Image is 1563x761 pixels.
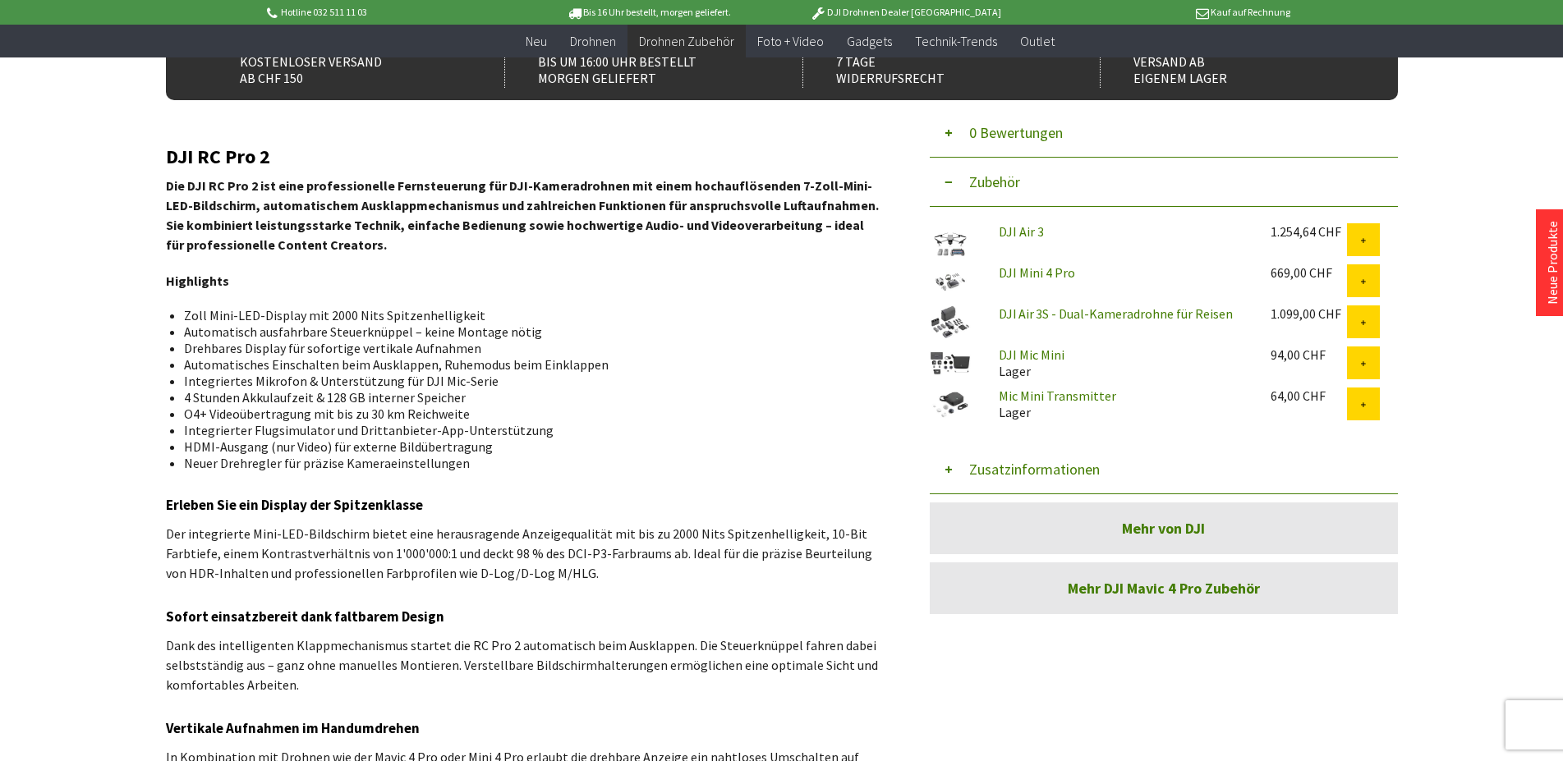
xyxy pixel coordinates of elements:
[1100,47,1362,88] div: Versand ab eigenem Lager
[999,264,1075,281] a: DJI Mini 4 Pro
[802,47,1064,88] div: 7 Tage Widerrufsrecht
[514,25,559,58] a: Neu
[184,356,867,373] li: Automatisches Einschalten beim Ausklappen, Ruhemodus beim Einklappen
[166,494,880,516] h3: Erleben Sie ein Display der Spitzenklasse
[639,33,734,49] span: Drohnen Zubehör
[1271,346,1347,363] div: 94,00 CHF
[777,2,1033,22] p: DJI Drohnen Dealer [GEOGRAPHIC_DATA]
[847,33,892,49] span: Gadgets
[1271,305,1347,322] div: 1.099,00 CHF
[1009,25,1066,58] a: Outlet
[930,264,971,297] img: DJI Mini 4 Pro
[1544,221,1561,305] a: Neue Produkte
[930,108,1398,158] button: 0 Bewertungen
[1271,387,1347,404] div: 64,00 CHF
[166,606,880,627] h3: Sofort einsatzbereit dank faltbarem Design
[930,346,971,381] img: DJI Mic Mini
[757,33,824,49] span: Foto + Video
[930,502,1398,554] a: Mehr von DJI
[166,177,879,253] strong: Die DJI RC Pro 2 ist eine professionelle Fernsteuerung für DJI-Kameradrohnen mit einem hochauflös...
[521,2,777,22] p: Bis 16 Uhr bestellt, morgen geliefert.
[166,524,880,583] p: Der integrierte Mini-LED-Bildschirm bietet eine herausragende Anzeigequalität mit bis zu 2000 Nit...
[930,562,1398,614] a: Mehr DJI Mavic 4 Pro Zubehör
[184,422,867,438] li: Integrierter Flugsimulator und Drittanbieter-App-Unterstützung
[184,323,867,340] li: Automatisch ausfahrbare Steuerknüppel – keine Montage nötig
[184,438,867,455] li: HDMI-Ausgang (nur Video) für externe Bildübertragung
[1271,264,1347,281] div: 669,00 CHF
[930,387,971,422] img: Mic Mini Transmitter
[986,346,1257,379] div: Lager
[184,340,867,356] li: Drehbares Display für sofortige vertikale Aufnahmen
[999,223,1044,240] a: DJI Air 3
[207,47,469,88] div: Kostenloser Versand ab CHF 150
[903,25,1009,58] a: Technik-Trends
[746,25,835,58] a: Foto + Video
[999,305,1233,322] a: DJI Air 3S - Dual-Kameradrohne für Reisen
[930,223,971,264] img: DJI Air 3
[184,455,867,471] li: Neuer Drehregler für präzise Kameraeinstellungen
[264,2,521,22] p: Hotline 032 511 11 03
[184,406,867,422] li: O4+ Videoübertragung mit bis zu 30 km Reichweite
[1034,2,1290,22] p: Kauf auf Rechnung
[835,25,903,58] a: Gadgets
[166,635,880,695] p: Dank des intelligenten Klappmechanismus startet die RC Pro 2 automatisch beim Ausklappen. Die Ste...
[999,346,1064,363] a: DJI Mic Mini
[930,305,971,340] img: DJI Air 3S - Dual-Kameradrohne für Reisen
[526,33,547,49] span: Neu
[915,33,997,49] span: Technik-Trends
[166,273,229,289] strong: Highlights
[559,25,627,58] a: Drohnen
[930,158,1398,207] button: Zubehör
[184,373,867,389] li: Integriertes Mikrofon & Unterstützung für DJI Mic-Serie
[999,387,1116,404] a: Mic Mini Transmitter
[1020,33,1055,49] span: Outlet
[166,146,880,167] h2: DJI RC Pro 2
[570,33,616,49] span: Drohnen
[184,389,867,406] li: 4 Stunden Akkulaufzeit & 128 GB interner Speicher
[184,307,867,323] li: Zoll Mini-LED-Display mit 2000 Nits Spitzenhelligkeit
[627,25,746,58] a: Drohnen Zubehör
[166,717,880,739] h3: Vertikale Aufnahmen im Handumdrehen
[986,387,1257,420] div: Lager
[930,445,1398,494] button: Zusatzinformationen
[1271,223,1347,240] div: 1.254,64 CHF
[504,47,766,88] div: Bis um 16:00 Uhr bestellt Morgen geliefert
